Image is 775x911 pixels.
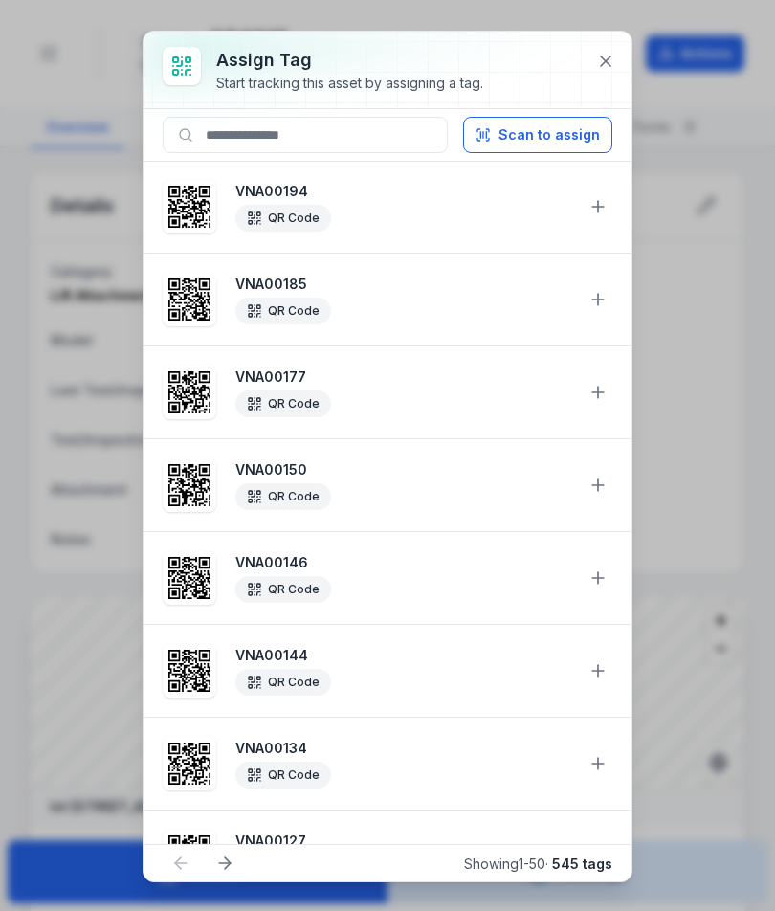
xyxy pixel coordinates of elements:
div: QR Code [235,298,331,324]
button: Scan to assign [463,117,612,153]
div: QR Code [235,762,331,789]
strong: 545 tags [552,855,612,872]
div: QR Code [235,483,331,510]
div: Start tracking this asset by assigning a tag. [216,74,483,93]
strong: VNA00194 [235,182,572,201]
h3: Assign tag [216,47,483,74]
span: Showing 1 - 50 · [464,855,612,872]
strong: VNA00185 [235,275,572,294]
div: QR Code [235,576,331,603]
strong: VNA00150 [235,460,572,479]
strong: VNA00127 [235,832,572,851]
strong: VNA00177 [235,367,572,387]
strong: VNA00146 [235,553,572,572]
strong: VNA00134 [235,739,572,758]
div: QR Code [235,390,331,417]
div: QR Code [235,205,331,232]
strong: VNA00144 [235,646,572,665]
div: QR Code [235,669,331,696]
